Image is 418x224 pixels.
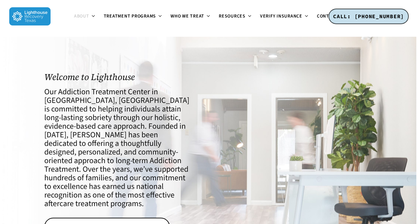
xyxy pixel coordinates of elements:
[219,13,246,20] span: Resources
[44,88,191,208] h4: Our Addiction Treatment Center in [GEOGRAPHIC_DATA], [GEOGRAPHIC_DATA] is committed to helping in...
[9,7,51,25] img: Lighthouse Recovery Texas
[317,13,337,20] span: Contact
[167,14,215,19] a: Who We Treat
[328,9,409,24] a: CALL: [PHONE_NUMBER]
[70,14,100,19] a: About
[104,13,156,20] span: Treatment Programs
[74,13,89,20] span: About
[100,14,167,19] a: Treatment Programs
[313,14,348,19] a: Contact
[256,14,313,19] a: Verify Insurance
[215,14,256,19] a: Resources
[171,13,204,20] span: Who We Treat
[333,13,404,20] span: CALL: [PHONE_NUMBER]
[44,72,191,82] h1: Welcome to Lighthouse
[260,13,302,20] span: Verify Insurance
